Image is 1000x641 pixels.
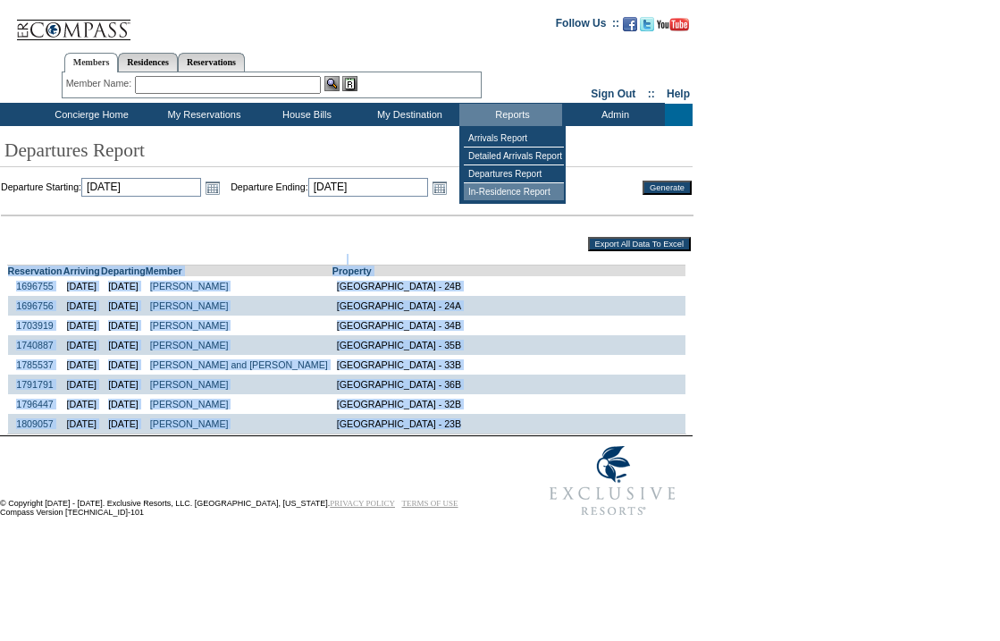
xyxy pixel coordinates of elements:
[63,394,102,414] td: [DATE]
[667,88,690,100] a: Help
[101,355,146,375] td: [DATE]
[332,335,685,355] td: [GEOGRAPHIC_DATA] - 35B
[591,88,635,100] a: Sign Out
[63,414,102,434] td: [DATE]
[101,414,146,434] td: [DATE]
[623,22,637,33] a: Become our fan on Facebook
[16,359,54,370] a: 1785537
[150,418,229,429] a: [PERSON_NAME]
[16,418,54,429] a: 1809057
[16,281,54,291] a: 1696755
[430,178,450,198] a: Open the calendar popup.
[150,300,229,311] a: [PERSON_NAME]
[150,320,229,331] a: [PERSON_NAME]
[15,4,131,41] img: Compass Home
[150,379,229,390] a: [PERSON_NAME]
[118,53,178,72] a: Residences
[640,22,654,33] a: Follow us on Twitter
[101,266,146,276] a: Departing
[16,379,54,390] a: 1791791
[66,76,135,91] div: Member Name:
[150,281,229,291] a: [PERSON_NAME]
[464,165,564,183] td: Departures Report
[357,104,459,126] td: My Destination
[101,394,146,414] td: [DATE]
[464,183,564,200] td: In-Residence Report
[588,237,691,251] input: Export All Data To Excel
[101,276,146,296] td: [DATE]
[146,266,182,276] a: Member
[657,18,689,31] img: Subscribe to our YouTube Channel
[332,355,685,375] td: [GEOGRAPHIC_DATA] - 33B
[330,499,395,508] a: PRIVACY POLICY
[402,499,458,508] a: TERMS OF USE
[64,53,119,72] a: Members
[459,104,562,126] td: Reports
[16,320,54,331] a: 1703919
[101,335,146,355] td: [DATE]
[63,276,102,296] td: [DATE]
[101,296,146,316] td: [DATE]
[150,359,328,370] a: [PERSON_NAME] and [PERSON_NAME]
[332,394,685,414] td: [GEOGRAPHIC_DATA] - 32B
[16,340,54,350] a: 1740887
[29,104,151,126] td: Concierge Home
[178,53,245,72] a: Reservations
[556,15,619,37] td: Follow Us ::
[63,266,100,276] a: Arriving
[332,316,685,335] td: [GEOGRAPHIC_DATA] - 34B
[332,276,685,296] td: [GEOGRAPHIC_DATA] - 24B
[63,316,102,335] td: [DATE]
[562,104,665,126] td: Admin
[324,76,340,91] img: View
[533,436,693,526] img: Exclusive Resorts
[342,76,357,91] img: Reservations
[464,130,564,148] td: Arrivals Report
[648,88,655,100] span: ::
[640,17,654,31] img: Follow us on Twitter
[657,22,689,33] a: Subscribe to our YouTube Channel
[8,266,63,276] a: Reservation
[101,316,146,335] td: [DATE]
[332,375,685,394] td: [GEOGRAPHIC_DATA] - 36B
[332,266,372,276] a: Property
[203,178,223,198] a: Open the calendar popup.
[63,335,102,355] td: [DATE]
[150,399,229,409] a: [PERSON_NAME]
[151,104,254,126] td: My Reservations
[254,104,357,126] td: House Bills
[63,355,102,375] td: [DATE]
[623,17,637,31] img: Become our fan on Facebook
[16,300,54,311] a: 1696756
[16,399,54,409] a: 1796447
[464,148,564,165] td: Detailed Arrivals Report
[63,296,102,316] td: [DATE]
[150,340,229,350] a: [PERSON_NAME]
[101,375,146,394] td: [DATE]
[332,296,685,316] td: [GEOGRAPHIC_DATA] - 24A
[1,178,623,198] td: Departure Starting: Departure Ending:
[643,181,692,195] input: Generate
[63,375,102,394] td: [DATE]
[332,414,685,434] td: [GEOGRAPHIC_DATA] - 23B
